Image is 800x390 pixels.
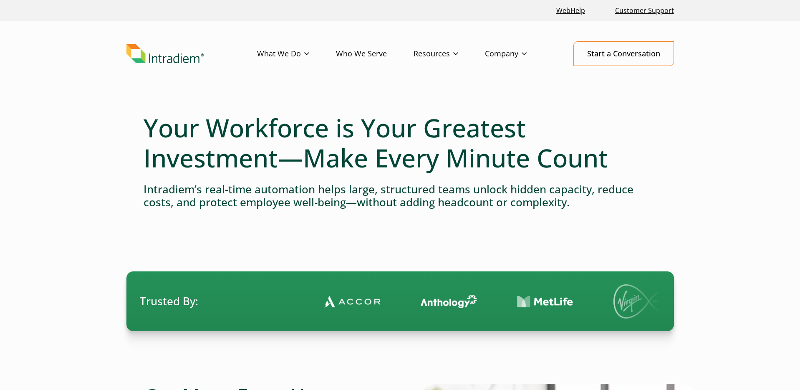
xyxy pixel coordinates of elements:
[414,42,485,66] a: Resources
[573,41,674,66] a: Start a Conversation
[144,183,657,209] h4: Intradiem’s real-time automation helps large, structured teams unlock hidden capacity, reduce cos...
[485,42,553,66] a: Company
[144,113,657,173] h1: Your Workforce is Your Greatest Investment—Make Every Minute Count
[336,42,414,66] a: Who We Serve
[612,2,677,20] a: Customer Support
[553,2,588,20] a: Link opens in a new window
[257,42,336,66] a: What We Do
[126,44,257,63] a: Link to homepage of Intradiem
[140,294,198,309] span: Trusted By:
[276,293,343,310] img: Centrica logo.
[126,44,204,63] img: Intradiem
